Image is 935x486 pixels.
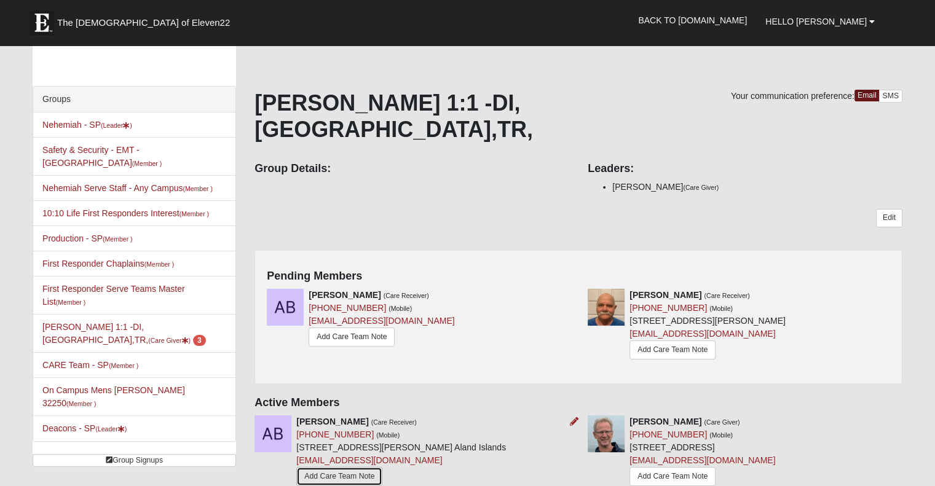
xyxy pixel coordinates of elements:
[33,454,236,467] a: Group Signups
[42,385,185,408] a: On Campus Mens [PERSON_NAME] 32250(Member )
[42,322,206,345] a: [PERSON_NAME] 1:1 -DI,[GEOGRAPHIC_DATA],TR,(Care Giver) 3
[309,316,454,326] a: [EMAIL_ADDRESS][DOMAIN_NAME]
[629,455,775,465] a: [EMAIL_ADDRESS][DOMAIN_NAME]
[709,431,733,439] small: (Mobile)
[254,162,569,176] h4: Group Details:
[148,337,191,344] small: (Care Giver )
[180,210,209,218] small: (Member )
[42,233,132,243] a: Production - SP(Member )
[309,303,386,313] a: [PHONE_NUMBER]
[95,425,127,433] small: (Leader )
[854,90,880,101] a: Email
[103,235,132,243] small: (Member )
[384,292,429,299] small: (Care Receiver)
[709,305,733,312] small: (Mobile)
[144,261,174,268] small: (Member )
[254,396,902,410] h4: Active Members
[629,303,707,313] a: [PHONE_NUMBER]
[876,209,902,227] a: Edit
[878,90,902,103] a: SMS
[57,17,230,29] span: The [DEMOGRAPHIC_DATA] of Eleven22
[193,335,206,346] span: number of pending members
[629,417,701,426] strong: [PERSON_NAME]
[30,10,54,35] img: Eleven22 logo
[42,423,127,433] a: Deacons - SP(Leader)
[683,184,719,191] small: (Care Giver)
[704,418,740,426] small: (Care Giver)
[629,289,786,363] div: [STREET_ADDRESS][PERSON_NAME]
[765,17,867,26] span: Hello [PERSON_NAME]
[42,145,162,168] a: Safety & Security - EMT - [GEOGRAPHIC_DATA](Member )
[296,455,442,465] a: [EMAIL_ADDRESS][DOMAIN_NAME]
[183,185,213,192] small: (Member )
[23,4,269,35] a: The [DEMOGRAPHIC_DATA] of Eleven22
[42,120,132,130] a: Nehemiah - SP(Leader)
[42,360,138,370] a: CARE Team - SP(Member )
[42,259,174,268] a: First Responder Chaplains(Member )
[588,162,902,176] h4: Leaders:
[629,329,775,339] a: [EMAIL_ADDRESS][DOMAIN_NAME]
[309,290,381,300] strong: [PERSON_NAME]
[109,362,138,369] small: (Member )
[376,431,400,439] small: (Mobile)
[296,429,374,439] a: [PHONE_NUMBER]
[33,87,235,112] div: Groups
[309,327,395,347] a: Add Care Team Note
[254,90,902,143] h1: [PERSON_NAME] 1:1 -DI,[GEOGRAPHIC_DATA],TR,
[66,400,96,407] small: (Member )
[731,91,854,101] span: Your communication preference:
[612,181,902,194] li: [PERSON_NAME]
[629,429,707,439] a: [PHONE_NUMBER]
[267,270,890,283] h4: Pending Members
[56,299,85,306] small: (Member )
[42,183,213,193] a: Nehemiah Serve Staff - Any Campus(Member )
[756,6,884,37] a: Hello [PERSON_NAME]
[629,5,756,36] a: Back to [DOMAIN_NAME]
[629,290,701,300] strong: [PERSON_NAME]
[101,122,132,129] small: (Leader )
[42,284,185,307] a: First Responder Serve Teams Master List(Member )
[389,305,412,312] small: (Mobile)
[629,340,716,359] a: Add Care Team Note
[132,160,162,167] small: (Member )
[42,208,209,218] a: 10:10 Life First Responders Interest(Member )
[296,417,368,426] strong: [PERSON_NAME]
[704,292,749,299] small: (Care Receiver)
[371,418,417,426] small: (Care Receiver)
